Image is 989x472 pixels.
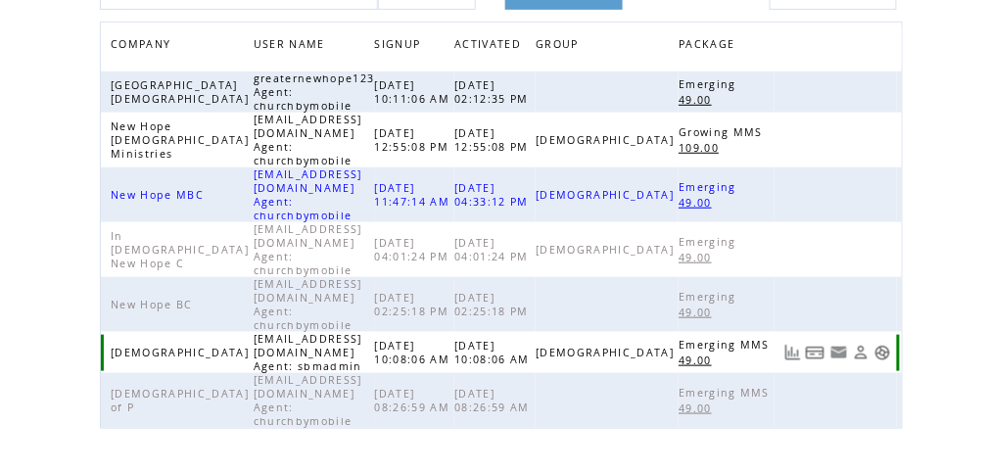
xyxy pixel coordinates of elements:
[679,352,722,368] a: 49.00
[111,188,209,202] span: New Hope MBC
[254,71,375,113] span: greaternewhope123 Agent: churchbymobile
[111,298,198,311] span: New Hope BC
[784,345,801,361] a: View Usage
[454,78,534,106] span: [DATE] 02:12:35 PM
[679,141,724,155] span: 109.00
[679,180,741,194] span: Emerging
[375,387,455,414] span: [DATE] 08:26:59 AM
[254,167,362,222] span: [EMAIL_ADDRESS][DOMAIN_NAME] Agent: churchbymobile
[111,119,249,161] span: New Hope [DEMOGRAPHIC_DATA] Ministries
[111,387,249,414] span: [DEMOGRAPHIC_DATA] of P
[536,133,679,147] span: [DEMOGRAPHIC_DATA]
[111,229,249,270] span: In [DEMOGRAPHIC_DATA] New Hope C
[679,290,741,304] span: Emerging
[454,387,535,414] span: [DATE] 08:26:59 AM
[679,32,739,61] span: PACKAGE
[679,354,717,367] span: 49.00
[536,32,584,61] span: GROUP
[679,93,717,107] span: 49.00
[454,32,531,61] a: ACTIVATED
[111,37,175,49] a: COMPANY
[454,32,526,61] span: ACTIVATED
[806,345,825,361] a: View Bills
[679,125,768,139] span: Growing MMS
[375,236,454,263] span: [DATE] 04:01:24 PM
[454,339,535,366] span: [DATE] 10:08:06 AM
[679,386,775,400] span: Emerging MMS
[679,196,717,210] span: 49.00
[679,251,717,264] span: 49.00
[679,401,717,415] span: 49.00
[454,181,534,209] span: [DATE] 04:33:12 PM
[111,32,175,61] span: COMPANY
[111,78,254,106] span: [GEOGRAPHIC_DATA][DEMOGRAPHIC_DATA]
[679,194,722,211] a: 49.00
[375,32,426,61] span: SIGNUP
[679,304,722,320] a: 49.00
[679,139,729,156] a: 109.00
[254,373,362,428] span: [EMAIL_ADDRESS][DOMAIN_NAME] Agent: churchbymobile
[536,188,679,202] span: [DEMOGRAPHIC_DATA]
[679,235,741,249] span: Emerging
[254,32,330,61] span: USER NAME
[679,306,717,319] span: 49.00
[454,291,534,318] span: [DATE] 02:25:18 PM
[375,291,454,318] span: [DATE] 02:25:18 PM
[375,78,455,106] span: [DATE] 10:11:06 AM
[375,181,455,209] span: [DATE] 11:47:14 AM
[254,37,330,49] a: USER NAME
[679,91,722,108] a: 49.00
[254,113,362,167] span: [EMAIL_ADDRESS][DOMAIN_NAME] Agent: churchbymobile
[853,345,870,361] a: View Profile
[679,400,722,416] a: 49.00
[454,236,534,263] span: [DATE] 04:01:24 PM
[254,332,367,373] span: [EMAIL_ADDRESS][DOMAIN_NAME] Agent: sbmadmin
[111,346,254,359] span: [DEMOGRAPHIC_DATA]
[874,345,891,361] a: Support
[536,243,679,257] span: [DEMOGRAPHIC_DATA]
[679,249,722,265] a: 49.00
[454,126,534,154] span: [DATE] 12:55:08 PM
[375,126,454,154] span: [DATE] 12:55:08 PM
[375,37,426,49] a: SIGNUP
[679,338,775,352] span: Emerging MMS
[536,346,679,359] span: [DEMOGRAPHIC_DATA]
[254,222,362,277] span: [EMAIL_ADDRESS][DOMAIN_NAME] Agent: churchbymobile
[679,32,744,61] a: PACKAGE
[375,339,455,366] span: [DATE] 10:08:06 AM
[254,277,362,332] span: [EMAIL_ADDRESS][DOMAIN_NAME] Agent: churchbymobile
[679,77,741,91] span: Emerging
[536,32,589,61] a: GROUP
[830,344,848,361] a: Resend welcome email to this user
